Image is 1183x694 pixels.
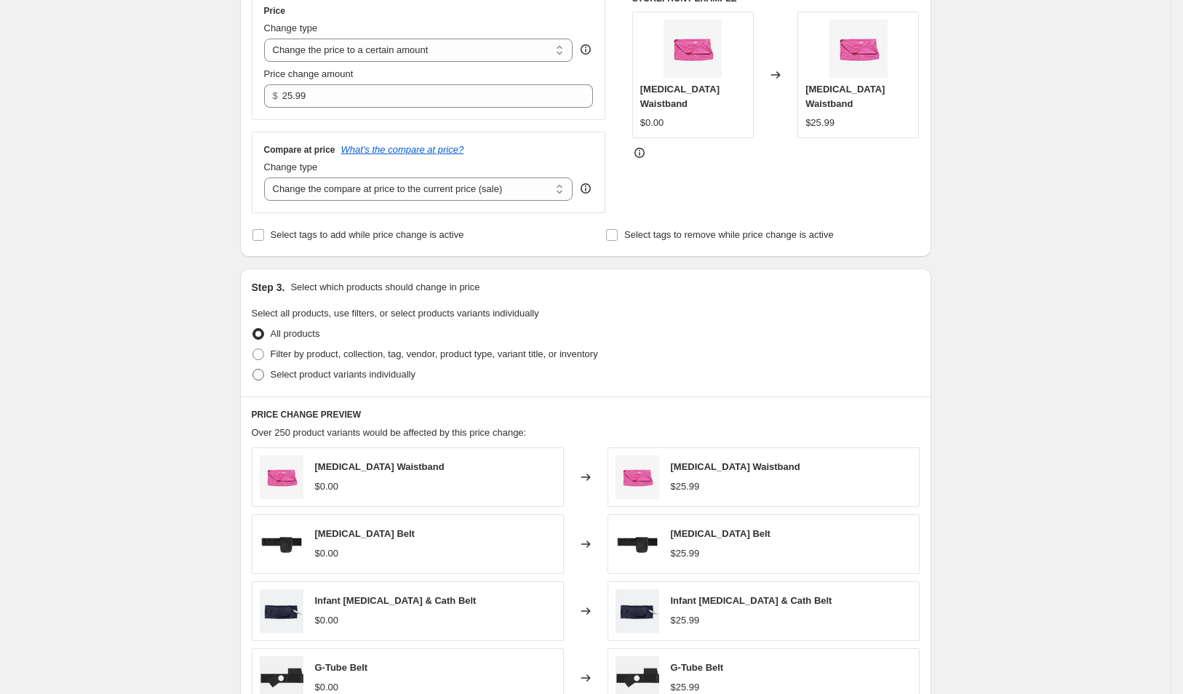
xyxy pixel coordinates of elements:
div: $0.00 [315,546,339,561]
div: $25.99 [671,479,700,494]
span: All products [271,328,320,339]
img: GBI_80x.jpg [616,589,659,633]
span: $ [273,90,278,101]
p: Select which products should change in price [290,280,479,295]
span: Over 250 product variants would be affected by this price change: [252,427,527,438]
h3: Price [264,5,285,17]
span: Price change amount [264,68,354,79]
span: [MEDICAL_DATA] Belt [315,528,415,539]
button: What's the compare at price? [341,144,464,155]
div: $0.00 [315,479,339,494]
span: Infant [MEDICAL_DATA] & Cath Belt [671,595,832,606]
h6: PRICE CHANGE PREVIEW [252,409,920,420]
div: $25.99 [805,116,835,130]
span: Select all products, use filters, or select products variants individually [252,308,539,319]
span: G-Tube Belt [315,662,368,673]
span: [MEDICAL_DATA] Belt [671,528,770,539]
span: G-Tube Belt [671,662,724,673]
div: $25.99 [671,546,700,561]
div: help [578,181,593,196]
span: Select product variants individually [271,369,415,380]
h3: Compare at price [264,144,335,156]
input: 80.00 [282,84,571,108]
span: Change type [264,161,318,172]
div: $0.00 [315,613,339,628]
img: OBE_80x.jpg [616,522,659,566]
img: OWS_80x.jpg [664,20,722,78]
span: Infant [MEDICAL_DATA] & Cath Belt [315,595,477,606]
span: [MEDICAL_DATA] Waistband [315,461,445,472]
img: GBI_80x.jpg [260,589,303,633]
img: OBE_80x.jpg [260,522,303,566]
div: $0.00 [640,116,664,130]
img: OWS_80x.jpg [829,20,888,78]
span: Filter by product, collection, tag, vendor, product type, variant title, or inventory [271,348,598,359]
span: Select tags to add while price change is active [271,229,464,240]
span: [MEDICAL_DATA] Waistband [671,461,800,472]
div: help [578,42,593,57]
span: [MEDICAL_DATA] Waistband [640,84,720,109]
h2: Step 3. [252,280,285,295]
span: Change type [264,23,318,33]
img: OWS_80x.jpg [260,455,303,499]
span: [MEDICAL_DATA] Waistband [805,84,885,109]
div: $25.99 [671,613,700,628]
img: OWS_80x.jpg [616,455,659,499]
span: Select tags to remove while price change is active [624,229,834,240]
